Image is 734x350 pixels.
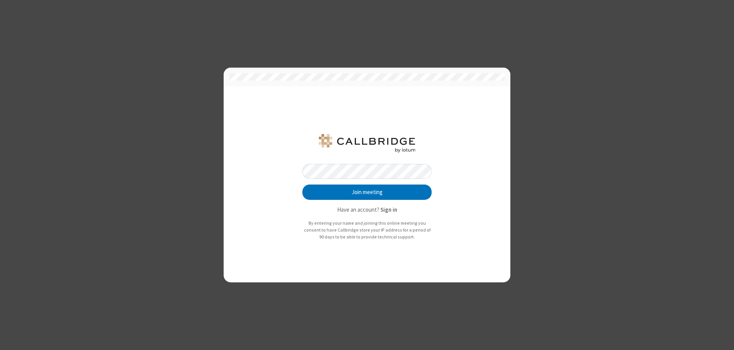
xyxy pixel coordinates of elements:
strong: Sign in [380,206,397,213]
button: Join meeting [302,185,432,200]
button: Sign in [380,206,397,214]
p: Have an account? [302,206,432,214]
p: By entering your name and joining this online meeting you consent to have Callbridge store your I... [302,220,432,240]
img: QA Selenium DO NOT DELETE OR CHANGE [317,134,417,152]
